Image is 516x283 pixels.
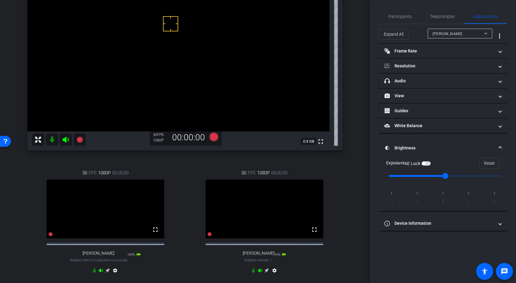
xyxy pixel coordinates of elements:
mat-expansion-panel-header: View [379,88,507,103]
mat-panel-title: Audio [384,78,494,84]
mat-icon: battery_std [136,252,141,257]
mat-icon: accessibility [481,268,488,275]
span: Subject [70,257,127,263]
span: Reset [484,157,495,169]
mat-icon: fullscreen [317,138,324,145]
mat-icon: more_vert [496,32,503,40]
mat-icon: message [501,268,508,275]
div: 30 [153,132,168,137]
span: 30 [82,170,87,176]
div: Exposure [386,160,431,166]
span: 30 [241,170,246,176]
span: FPS [89,170,97,176]
span: [PERSON_NAME] [83,251,114,256]
span: 0.9 GB [301,138,316,145]
span: Adjustments [474,14,498,19]
span: iPad 9th Gen (WiFi+Cellular) [83,259,127,262]
span: 1080P [257,170,270,176]
mat-panel-title: Guides [384,108,494,114]
div: Brightness [379,158,507,211]
span: -2 [386,198,397,206]
span: [PERSON_NAME] [243,251,274,256]
span: Subject [244,257,273,263]
mat-panel-title: White Balance [384,123,494,129]
mat-panel-title: Device Information [384,220,494,227]
div: 1080P [153,138,168,143]
span: 1 [464,198,474,206]
span: - [256,258,257,262]
mat-expansion-panel-header: Audio [379,73,507,88]
span: 100% [127,253,135,256]
span: [PERSON_NAME] [433,32,462,36]
mat-icon: settings [111,268,119,275]
span: Expand All [384,28,404,40]
span: 2 [489,198,500,206]
mat-expansion-panel-header: Brightness [379,138,507,158]
button: Reset [479,158,500,169]
mat-expansion-panel-header: Guides [379,103,507,118]
span: iPhone 11 [257,259,273,262]
mat-icon: fullscreen [311,226,318,233]
mat-panel-title: Brightness [384,145,494,151]
span: -1 [412,198,422,206]
mat-panel-title: Frame Rate [384,48,494,54]
mat-icon: fullscreen [152,226,159,233]
span: Participants [388,14,412,19]
label: AE Lock [405,160,422,167]
span: 0 [438,198,448,206]
span: - [82,258,83,262]
mat-panel-title: Resolution [384,63,494,69]
mat-expansion-panel-header: Device Information [379,216,507,231]
span: 00:00:00 [112,170,129,176]
mat-expansion-panel-header: White Balance [379,118,507,133]
mat-icon: battery_std [281,252,286,257]
mat-icon: settings [271,268,278,275]
span: 1080P [98,170,111,176]
span: 70% [274,253,280,256]
mat-expansion-panel-header: Frame Rate [379,44,507,58]
mat-panel-title: View [384,93,494,99]
span: 00:00:00 [271,170,288,176]
div: 00:00:00 [168,132,209,143]
button: Expand All [379,29,408,40]
span: FPS [248,170,256,176]
mat-expansion-panel-header: Resolution [379,59,507,73]
span: FPS [157,133,164,137]
span: Teleprompter [430,14,455,19]
button: More Options for Adjustments Panel [492,29,507,43]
